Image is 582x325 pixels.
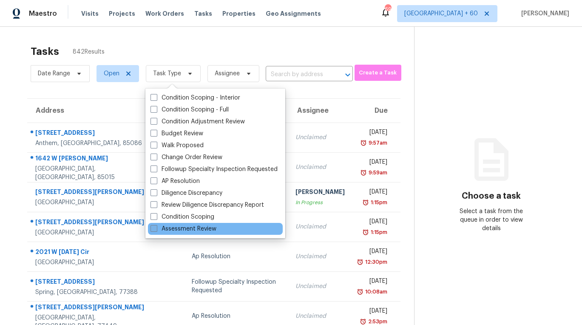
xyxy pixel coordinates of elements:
div: Unclaimed [295,163,345,171]
img: Overdue Alarm Icon [360,168,367,177]
label: Diligence Discrepancy [150,189,222,197]
div: [DATE] [358,217,387,228]
div: [GEOGRAPHIC_DATA] [35,198,154,207]
div: [STREET_ADDRESS][PERSON_NAME] [35,218,154,228]
th: Address [27,99,161,123]
label: Condition Scoping [150,213,214,221]
div: [DATE] [358,247,387,258]
span: Tasks [194,11,212,17]
div: Followup Specialty Inspection Requested [192,278,282,295]
div: [GEOGRAPHIC_DATA] [35,228,154,237]
img: Overdue Alarm Icon [360,139,367,147]
label: Budget Review [150,129,203,138]
span: Geo Assignments [266,9,321,18]
div: [GEOGRAPHIC_DATA], [GEOGRAPHIC_DATA], 85015 [35,165,154,182]
span: Visits [81,9,99,18]
div: 9:59am [367,168,387,177]
div: [STREET_ADDRESS][PERSON_NAME] [35,188,154,198]
span: Maestro [29,9,57,18]
div: Select a task from the queue in order to view details [453,207,530,233]
div: 1642 W [PERSON_NAME] [35,154,154,165]
h2: Tasks [31,47,59,56]
h3: Choose a task [462,192,521,200]
span: Work Orders [145,9,184,18]
label: Review Diligence Discrepancy Report [150,201,264,209]
button: Open [342,69,354,81]
th: Due [352,99,400,123]
div: [STREET_ADDRESS] [35,128,154,139]
div: [DATE] [358,128,387,139]
label: AP Resolution [150,177,200,185]
div: [GEOGRAPHIC_DATA] [35,258,154,267]
div: [DATE] [358,158,387,168]
div: Unclaimed [295,312,345,320]
div: 12:30pm [363,258,387,266]
div: Ap Resolution [192,312,282,320]
div: Unclaimed [295,222,345,231]
label: Change Order Review [150,153,222,162]
div: 2021 W [DATE] Cir [35,248,154,258]
div: 1:15pm [369,198,387,207]
img: Overdue Alarm Icon [362,198,369,207]
label: Followup Specialty Inspection Requested [150,165,278,174]
div: Spring, [GEOGRAPHIC_DATA], 77388 [35,288,154,296]
span: Task Type [153,69,181,78]
div: 9:57am [367,139,387,147]
div: Anthem, [GEOGRAPHIC_DATA], 85086 [35,139,154,148]
span: [GEOGRAPHIC_DATA] + 60 [404,9,478,18]
div: 1:15pm [369,228,387,237]
span: Open [104,69,119,78]
label: Walk Proposed [150,141,204,150]
span: Projects [109,9,135,18]
img: Overdue Alarm Icon [357,258,363,266]
div: Unclaimed [295,133,345,142]
div: 691 [385,5,391,14]
div: Unclaimed [295,282,345,291]
th: Assignee [289,99,352,123]
div: [PERSON_NAME] [295,188,345,198]
div: [STREET_ADDRESS][PERSON_NAME] [35,303,154,314]
span: 842 Results [73,48,105,56]
img: Overdue Alarm Icon [357,288,363,296]
label: Condition Scoping - Full [150,105,229,114]
label: Assessment Review [150,225,216,233]
span: Assignee [215,69,240,78]
div: [DATE] [358,277,387,288]
div: [STREET_ADDRESS] [35,277,154,288]
div: [DATE] [358,307,387,317]
span: Properties [222,9,256,18]
div: [DATE] [358,188,387,198]
label: Condition Adjustment Review [150,117,245,126]
div: Ap Resolution [192,252,282,261]
span: [PERSON_NAME] [518,9,569,18]
img: Overdue Alarm Icon [362,228,369,237]
div: Unclaimed [295,252,345,261]
div: In Progress [295,198,345,207]
span: Create a Task [359,68,397,78]
button: Create a Task [355,65,401,81]
span: Date Range [38,69,70,78]
label: Condition Scoping - Interior [150,94,240,102]
div: 10:08am [363,288,387,296]
input: Search by address [266,68,329,81]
